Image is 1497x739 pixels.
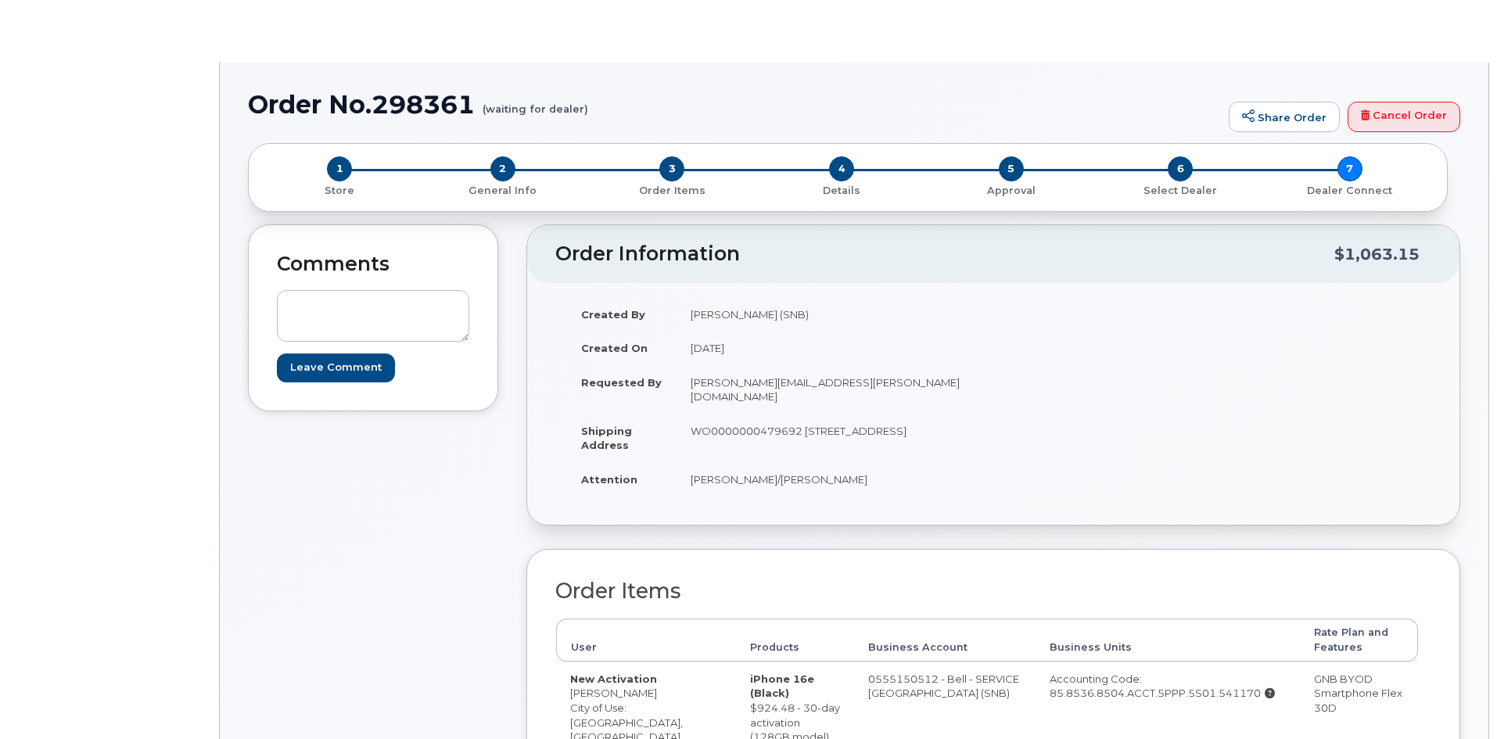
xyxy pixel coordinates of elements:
[555,243,1334,265] h2: Order Information
[926,181,1096,198] a: 5 Approval
[677,414,982,462] td: WO0000000479692 [STREET_ADDRESS]
[677,365,982,414] td: [PERSON_NAME][EMAIL_ADDRESS][PERSON_NAME][DOMAIN_NAME]
[736,619,854,662] th: Products
[932,184,1090,198] p: Approval
[1334,239,1420,269] div: $1,063.15
[1102,184,1259,198] p: Select Dealer
[556,619,736,662] th: User
[277,253,469,275] h2: Comments
[659,156,684,181] span: 3
[261,181,418,198] a: 1 Store
[418,181,588,198] a: 2 General Info
[1229,102,1340,133] a: Share Order
[1348,102,1460,133] a: Cancel Order
[999,156,1024,181] span: 5
[267,184,412,198] p: Store
[854,619,1035,662] th: Business Account
[277,353,395,382] input: Leave Comment
[1036,619,1300,662] th: Business Units
[581,308,645,321] strong: Created By
[581,376,662,389] strong: Requested By
[1300,619,1418,662] th: Rate Plan and Features
[570,673,657,685] strong: New Activation
[677,297,982,332] td: [PERSON_NAME] (SNB)
[581,473,637,486] strong: Attention
[1050,672,1286,701] div: Accounting Code: 85.8536.8504.ACCT.5PPP.5S01.541170
[425,184,582,198] p: General Info
[677,462,982,497] td: [PERSON_NAME]/[PERSON_NAME]
[483,91,588,115] small: (waiting for dealer)
[581,342,648,354] strong: Created On
[327,156,352,181] span: 1
[763,184,921,198] p: Details
[555,579,1419,603] h2: Order Items
[757,181,927,198] a: 4 Details
[677,331,982,365] td: [DATE]
[594,184,751,198] p: Order Items
[750,673,814,700] strong: iPhone 16e (Black)
[587,181,757,198] a: 3 Order Items
[581,425,632,452] strong: Shipping Address
[829,156,854,181] span: 4
[1096,181,1265,198] a: 6 Select Dealer
[248,91,1221,118] h1: Order No.298361
[1168,156,1193,181] span: 6
[490,156,515,181] span: 2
